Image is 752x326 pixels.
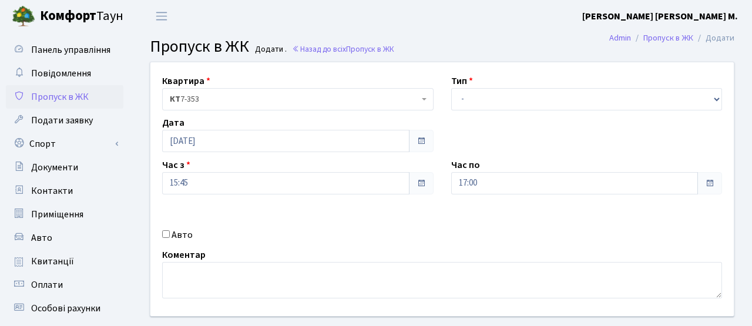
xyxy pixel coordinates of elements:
small: Додати . [253,45,287,55]
span: Особові рахунки [31,302,100,315]
label: Авто [172,228,193,242]
label: Час з [162,158,190,172]
span: Таун [40,6,123,26]
b: КТ [170,93,180,105]
a: Назад до всіхПропуск в ЖК [292,43,394,55]
a: Квитанції [6,250,123,273]
li: Додати [693,32,734,45]
span: Контакти [31,184,73,197]
a: Admin [609,32,631,44]
a: Повідомлення [6,62,123,85]
span: Пропуск в ЖК [150,35,249,58]
span: Пропуск в ЖК [31,90,89,103]
a: Особові рахунки [6,297,123,320]
span: Пропуск в ЖК [346,43,394,55]
span: <b>КТ</b>&nbsp;&nbsp;&nbsp;&nbsp;7-353 [162,88,434,110]
span: Повідомлення [31,67,91,80]
nav: breadcrumb [592,26,752,51]
span: Документи [31,161,78,174]
b: Комфорт [40,6,96,25]
a: Документи [6,156,123,179]
button: Переключити навігацію [147,6,176,26]
b: [PERSON_NAME] [PERSON_NAME] М. [582,10,738,23]
label: Квартира [162,74,210,88]
a: Оплати [6,273,123,297]
span: Квитанції [31,255,74,268]
a: [PERSON_NAME] [PERSON_NAME] М. [582,9,738,23]
label: Час по [451,158,480,172]
span: <b>КТ</b>&nbsp;&nbsp;&nbsp;&nbsp;7-353 [170,93,419,105]
span: Авто [31,231,52,244]
span: Подати заявку [31,114,93,127]
a: Подати заявку [6,109,123,132]
a: Авто [6,226,123,250]
span: Панель управління [31,43,110,56]
a: Спорт [6,132,123,156]
a: Приміщення [6,203,123,226]
span: Приміщення [31,208,83,221]
span: Оплати [31,278,63,291]
img: logo.png [12,5,35,28]
a: Панель управління [6,38,123,62]
label: Коментар [162,248,206,262]
a: Пропуск в ЖК [6,85,123,109]
a: Пропуск в ЖК [643,32,693,44]
a: Контакти [6,179,123,203]
label: Тип [451,74,473,88]
label: Дата [162,116,184,130]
